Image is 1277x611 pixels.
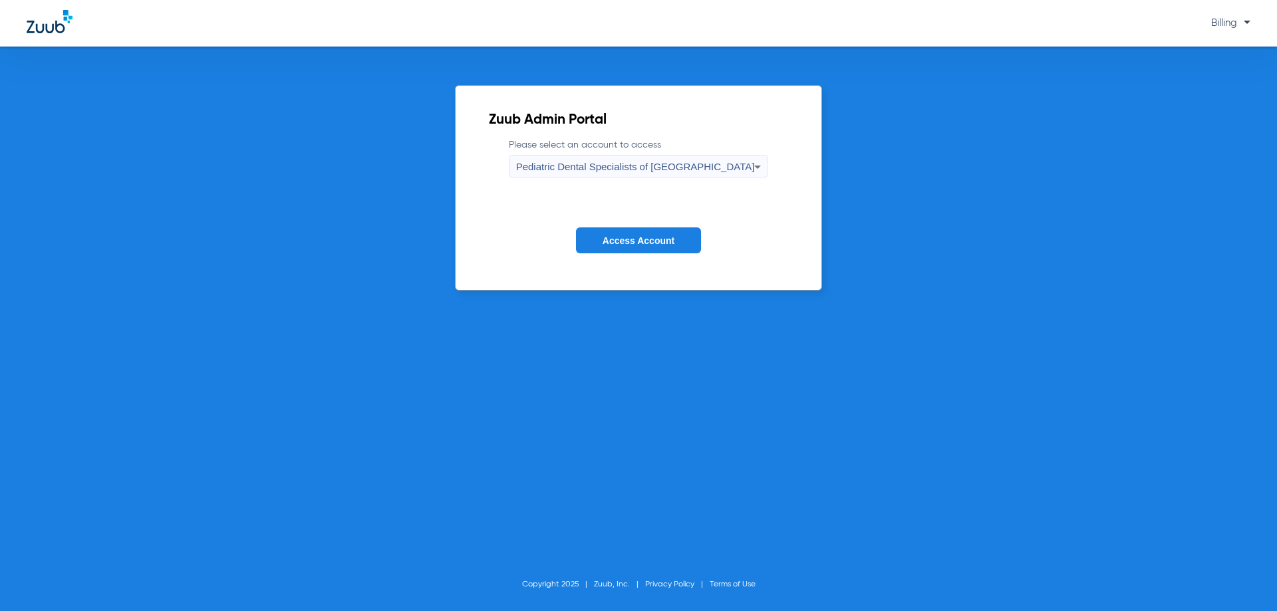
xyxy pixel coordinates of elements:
[516,161,755,172] span: Pediatric Dental Specialists of [GEOGRAPHIC_DATA]
[710,580,756,588] a: Terms of Use
[1211,18,1250,28] span: Billing
[576,227,701,253] button: Access Account
[509,138,769,178] label: Please select an account to access
[489,114,789,127] h2: Zuub Admin Portal
[522,578,594,591] li: Copyright 2025
[603,235,674,246] span: Access Account
[1210,547,1277,611] iframe: Chat Widget
[27,10,72,33] img: Zuub Logo
[645,580,694,588] a: Privacy Policy
[594,578,645,591] li: Zuub, Inc.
